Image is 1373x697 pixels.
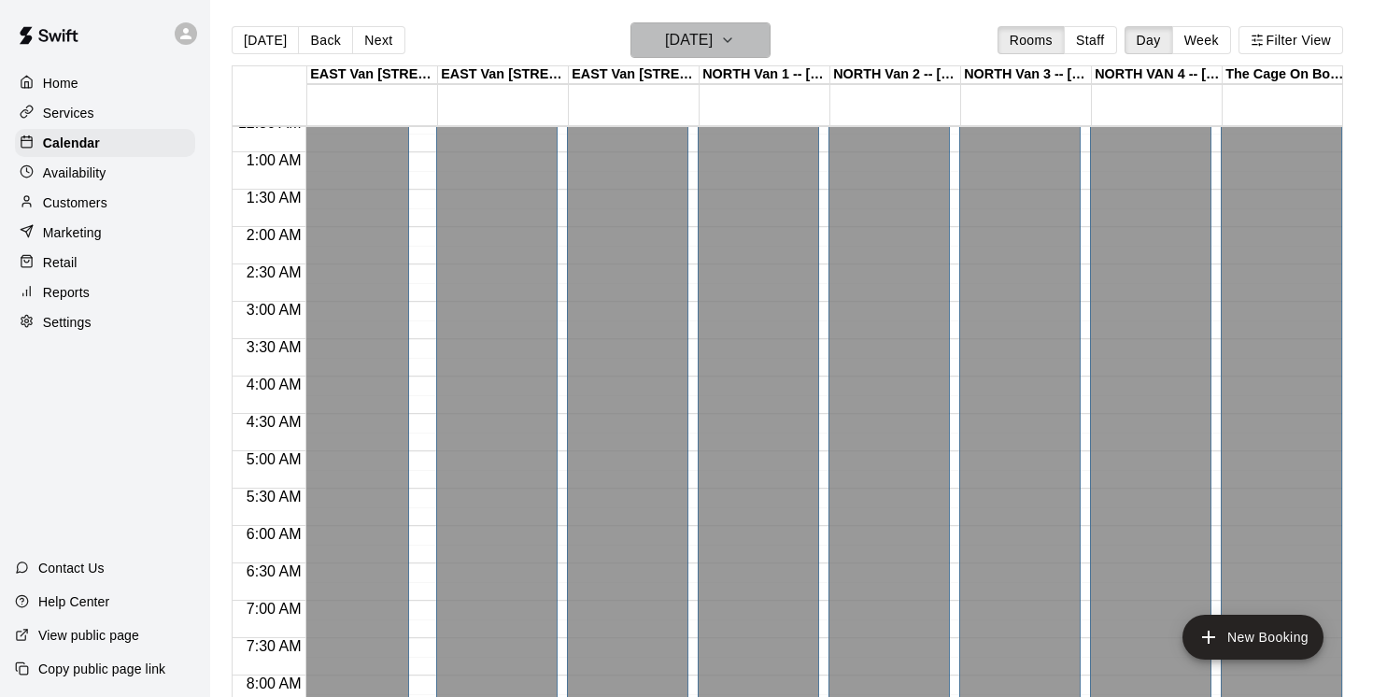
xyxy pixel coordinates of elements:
span: 1:00 AM [242,152,306,168]
p: Settings [43,313,92,332]
span: 8:00 AM [242,676,306,691]
p: Contact Us [38,559,105,577]
button: add [1182,615,1323,660]
div: NORTH VAN 4 -- [STREET_ADDRESS] [1092,66,1223,84]
p: Retail [43,253,78,272]
div: EAST Van [STREET_ADDRESS] [307,66,438,84]
div: EAST Van [STREET_ADDRESS] [438,66,569,84]
span: 7:30 AM [242,638,306,654]
div: NORTH Van 2 -- [STREET_ADDRESS] [830,66,961,84]
p: Help Center [38,592,109,611]
span: 4:00 AM [242,377,306,392]
a: Home [15,69,195,97]
span: 3:00 AM [242,302,306,318]
a: Services [15,99,195,127]
span: 3:30 AM [242,339,306,355]
a: Marketing [15,219,195,247]
span: 5:30 AM [242,489,306,505]
a: Calendar [15,129,195,157]
button: Day [1125,26,1173,54]
p: Reports [43,283,90,302]
p: Availability [43,164,106,182]
p: Calendar [43,134,100,152]
button: Filter View [1239,26,1343,54]
button: Staff [1064,26,1117,54]
button: Rooms [998,26,1065,54]
a: Customers [15,189,195,217]
p: Marketing [43,223,102,242]
p: Copy public page link [38,660,165,678]
span: 6:00 AM [242,526,306,542]
a: Retail [15,249,195,277]
button: Next [352,26,404,54]
span: 7:00 AM [242,601,306,617]
a: Settings [15,308,195,336]
button: [DATE] [232,26,299,54]
div: The Cage On Boundary 1 -- [STREET_ADDRESS] ([PERSON_NAME] & [PERSON_NAME]), [GEOGRAPHIC_DATA] [1223,66,1353,84]
h6: [DATE] [665,27,713,53]
button: [DATE] [630,22,771,58]
a: Reports [15,278,195,306]
span: 5:00 AM [242,451,306,467]
span: 4:30 AM [242,414,306,430]
span: 1:30 AM [242,190,306,206]
span: 2:30 AM [242,264,306,280]
p: Customers [43,193,107,212]
div: EAST Van [STREET_ADDRESS] [569,66,700,84]
button: Back [298,26,353,54]
button: Week [1172,26,1231,54]
p: Services [43,104,94,122]
span: 6:30 AM [242,563,306,579]
span: 2:00 AM [242,227,306,243]
p: View public page [38,626,139,645]
div: NORTH Van 3 -- [STREET_ADDRESS] [961,66,1092,84]
div: NORTH Van 1 -- [STREET_ADDRESS] [700,66,830,84]
p: Home [43,74,78,92]
a: Availability [15,159,195,187]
